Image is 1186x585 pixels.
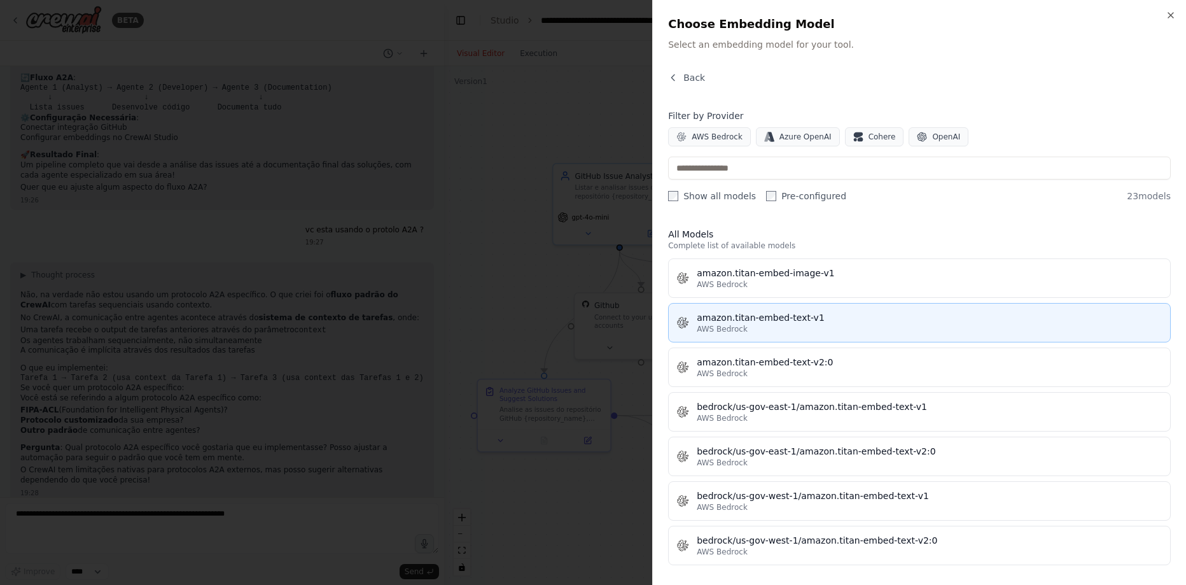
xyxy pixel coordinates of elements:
[668,437,1171,476] button: bedrock/us-gov-east-1/amazon.titan-embed-text-v2:0AWS Bedrock
[779,132,832,142] span: Azure OpenAI
[668,191,678,201] input: Show all models
[697,400,1162,413] div: bedrock/us-gov-east-1/amazon.titan-embed-text-v1
[697,534,1162,547] div: bedrock/us-gov-west-1/amazon.titan-embed-text-v2:0
[668,38,1171,51] p: Select an embedding model for your tool.
[697,324,748,334] span: AWS Bedrock
[692,132,743,142] span: AWS Bedrock
[909,127,968,146] button: OpenAI
[668,71,705,84] button: Back
[668,15,1171,33] h2: Choose Embedding Model
[668,392,1171,432] button: bedrock/us-gov-east-1/amazon.titan-embed-text-v1AWS Bedrock
[697,369,748,379] span: AWS Bedrock
[1127,190,1171,202] span: 23 models
[697,490,1162,502] div: bedrock/us-gov-west-1/amazon.titan-embed-text-v1
[697,267,1162,279] div: amazon.titan-embed-image-v1
[869,132,896,142] span: Cohere
[668,526,1171,565] button: bedrock/us-gov-west-1/amazon.titan-embed-text-v2:0AWS Bedrock
[668,258,1171,298] button: amazon.titan-embed-image-v1AWS Bedrock
[766,190,846,202] label: Pre-configured
[697,279,748,290] span: AWS Bedrock
[668,303,1171,342] button: amazon.titan-embed-text-v1AWS Bedrock
[697,445,1162,458] div: bedrock/us-gov-east-1/amazon.titan-embed-text-v2:0
[668,228,1171,241] h3: All Models
[683,71,705,84] span: Back
[932,132,960,142] span: OpenAI
[668,241,1171,251] p: Complete list of available models
[697,458,748,468] span: AWS Bedrock
[697,502,748,512] span: AWS Bedrock
[697,311,1162,324] div: amazon.titan-embed-text-v1
[668,127,751,146] button: AWS Bedrock
[697,356,1162,369] div: amazon.titan-embed-text-v2:0
[697,413,748,423] span: AWS Bedrock
[845,127,904,146] button: Cohere
[668,190,756,202] label: Show all models
[697,547,748,557] span: AWS Bedrock
[668,109,1171,122] h4: Filter by Provider
[668,348,1171,387] button: amazon.titan-embed-text-v2:0AWS Bedrock
[756,127,840,146] button: Azure OpenAI
[766,191,776,201] input: Pre-configured
[668,481,1171,521] button: bedrock/us-gov-west-1/amazon.titan-embed-text-v1AWS Bedrock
